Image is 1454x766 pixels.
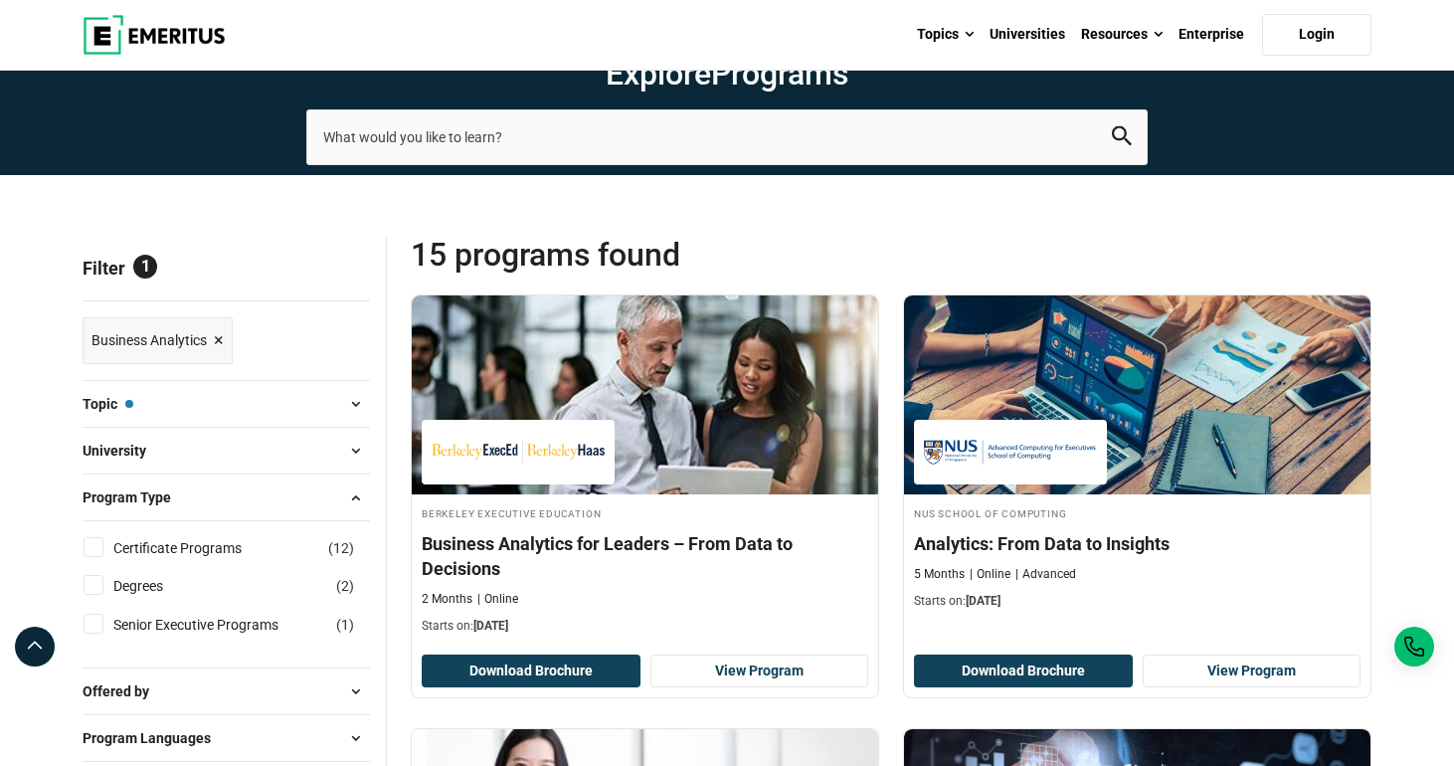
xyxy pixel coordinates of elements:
h4: Berkeley Executive Education [422,504,868,521]
a: Login [1262,14,1371,56]
a: Reset all [308,258,370,284]
p: Advanced [1015,566,1076,583]
span: Program Type [83,486,187,508]
h4: Analytics: From Data to Insights [914,531,1361,556]
img: Business Analytics for Leaders – From Data to Decisions | Online Data Science and Analytics Course [412,295,878,494]
h4: NUS School of Computing [914,504,1361,521]
span: ( ) [336,575,354,597]
span: Topic [83,393,133,415]
a: View Program [650,655,869,688]
p: Starts on: [914,593,1361,610]
button: Download Brochure [914,655,1133,688]
button: Program Languages [83,723,370,753]
p: 5 Months [914,566,965,583]
span: Business Analytics [91,329,207,351]
h4: Business Analytics for Leaders – From Data to Decisions [422,531,868,581]
span: Programs [711,55,848,93]
span: Offered by [83,680,165,702]
span: [DATE] [966,594,1000,608]
p: Starts on: [422,618,868,635]
a: Degrees [113,575,203,597]
img: Berkeley Executive Education [432,430,605,475]
a: View Program [1143,655,1362,688]
button: Offered by [83,676,370,706]
span: ( ) [336,614,354,636]
p: Online [970,566,1010,583]
button: Download Brochure [422,655,640,688]
p: Online [477,591,518,608]
h1: Explore [306,54,1148,94]
span: University [83,440,162,462]
p: 2 Months [422,591,472,608]
span: 1 [341,617,349,633]
span: [DATE] [473,619,508,633]
button: Topic [83,389,370,419]
span: 12 [333,540,349,556]
button: search [1112,125,1132,148]
span: 1 [133,255,157,279]
span: ( ) [328,537,354,559]
a: Data Science and Analytics Course by NUS School of Computing - September 30, 2025 NUS School of C... [904,295,1370,620]
span: Program Languages [83,727,227,749]
a: Data Science and Analytics Course by Berkeley Executive Education - September 18, 2025 Berkeley E... [412,295,878,645]
a: Senior Executive Programs [113,614,318,636]
button: University [83,436,370,466]
span: 15 Programs found [411,235,891,275]
img: Analytics: From Data to Insights | Online Data Science and Analytics Course [904,295,1370,494]
p: Filter [83,235,370,300]
span: × [214,326,224,355]
input: search-page [306,109,1148,165]
a: search [1112,130,1132,149]
button: Program Type [83,482,370,512]
img: NUS School of Computing [924,430,1097,475]
a: Business Analytics × [83,317,233,364]
span: 2 [341,578,349,594]
a: Certificate Programs [113,537,281,559]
